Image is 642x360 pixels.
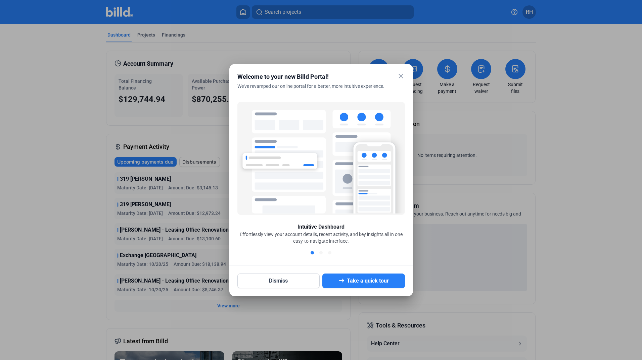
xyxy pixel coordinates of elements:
div: Intuitive Dashboard [297,223,345,231]
div: We've revamped our online portal for a better, more intuitive experience. [237,83,388,98]
div: Welcome to your new Billd Portal! [237,72,388,81]
div: Effortlessly view your account details, recent activity, and key insights all in one easy-to-navi... [237,231,405,244]
mat-icon: close [397,72,405,80]
button: Dismiss [237,274,320,288]
button: Take a quick tour [322,274,405,288]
